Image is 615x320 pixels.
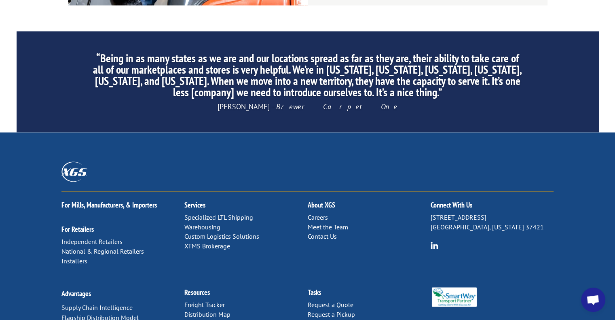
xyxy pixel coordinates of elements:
a: For Mills, Manufacturers, & Importers [61,200,157,210]
h2: “Being in as many states as we are and our locations spread as far as they are, their ability to ... [92,53,522,102]
a: National & Regional Retailers [61,247,144,255]
a: Installers [61,256,87,265]
img: Smartway_Logo [431,287,478,307]
a: About XGS [307,200,335,210]
h2: Connect With Us [431,201,554,213]
a: XTMS Brokerage [184,242,230,250]
a: Freight Tracker [184,300,225,308]
a: Independent Retailers [61,237,123,246]
img: group-6 [431,242,438,249]
span: [PERSON_NAME] – [218,102,397,111]
p: [STREET_ADDRESS] [GEOGRAPHIC_DATA], [US_STATE] 37421 [431,213,554,232]
a: Supply Chain Intelligence [61,303,133,311]
em: Brewer Carpet One [276,102,397,111]
a: Request a Pickup [307,310,355,318]
a: Distribution Map [184,310,230,318]
a: Meet the Team [307,223,348,231]
a: Careers [307,213,328,221]
a: Request a Quote [307,300,353,308]
a: Resources [184,287,210,297]
a: Contact Us [307,232,336,240]
a: Services [184,200,205,210]
a: Advantages [61,288,91,298]
a: Specialized LTL Shipping [184,213,253,221]
img: XGS_Logos_ALL_2024_All_White [61,161,87,181]
div: Open chat [581,288,605,312]
a: For Retailers [61,225,94,234]
a: Warehousing [184,223,220,231]
a: Custom Logistics Solutions [184,232,259,240]
h2: Tasks [307,288,430,300]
